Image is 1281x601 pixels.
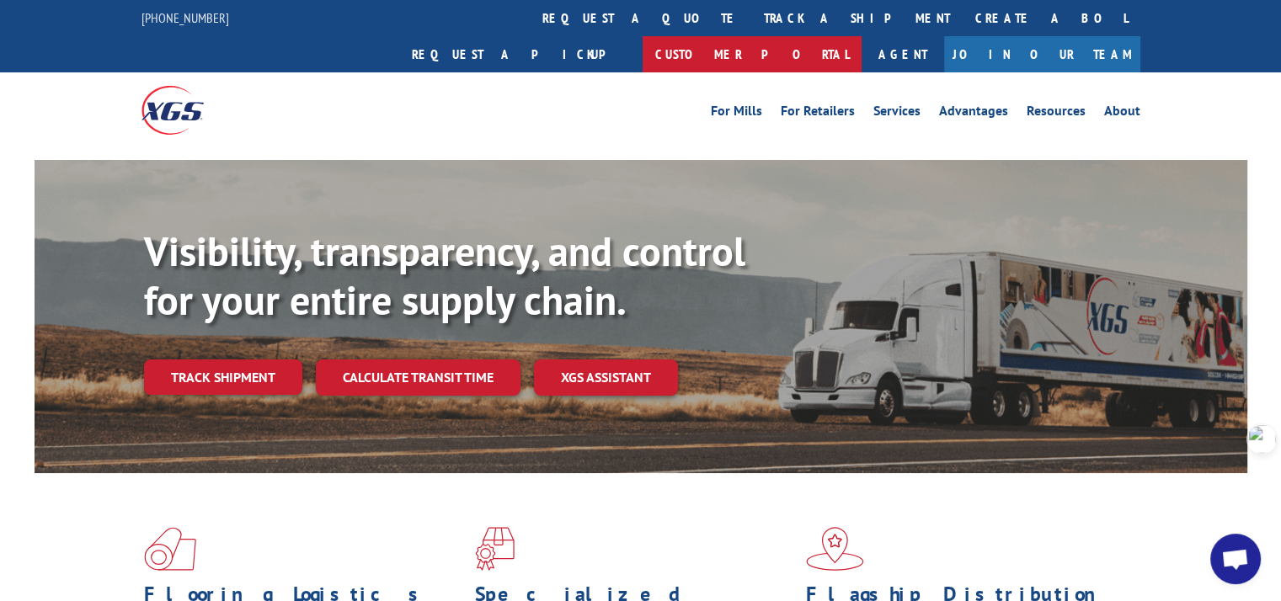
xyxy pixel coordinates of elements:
[1104,104,1140,123] a: About
[144,527,196,571] img: xgs-icon-total-supply-chain-intelligence-red
[1027,104,1086,123] a: Resources
[944,36,1140,72] a: Join Our Team
[144,225,745,326] b: Visibility, transparency, and control for your entire supply chain.
[643,36,862,72] a: Customer Portal
[534,359,678,396] a: XGS ASSISTANT
[475,527,515,571] img: xgs-icon-focused-on-flooring-red
[144,359,302,395] a: Track shipment
[141,9,229,26] a: [PHONE_NUMBER]
[781,104,855,123] a: For Retailers
[1210,534,1261,584] div: Open chat
[399,36,643,72] a: Request a pickup
[873,104,921,123] a: Services
[711,104,762,123] a: For Mills
[939,104,1008,123] a: Advantages
[316,359,520,396] a: Calculate transit time
[862,36,944,72] a: Agent
[806,527,864,571] img: xgs-icon-flagship-distribution-model-red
